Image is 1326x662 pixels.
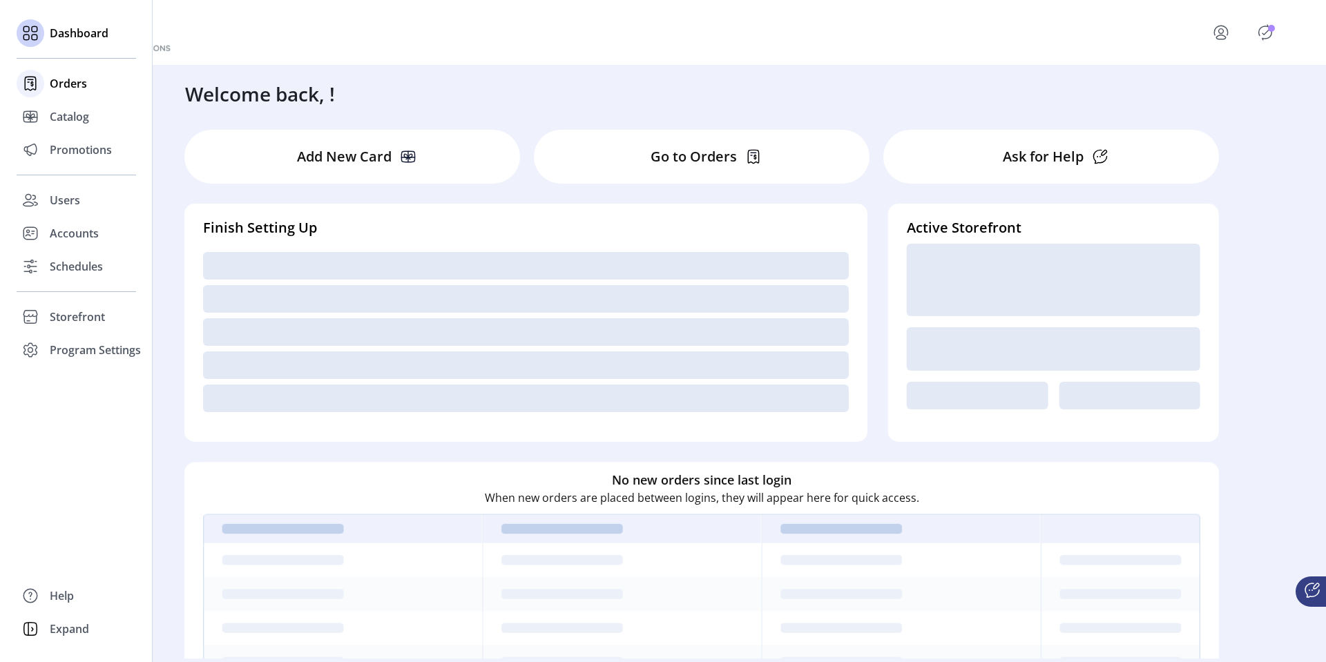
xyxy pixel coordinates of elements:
span: Expand [50,621,89,637]
span: Users [50,192,80,208]
p: Add New Card [297,146,392,167]
h6: No new orders since last login [612,471,791,489]
p: When new orders are placed between logins, they will appear here for quick access. [485,489,919,506]
h4: Finish Setting Up [203,217,849,238]
p: Ask for Help [1003,146,1084,167]
button: Publisher Panel [1254,21,1276,43]
button: menu [1193,16,1254,49]
span: Promotions [50,142,112,158]
h4: Active Storefront [907,217,1200,238]
span: Catalog [50,108,89,125]
span: Storefront [50,309,105,325]
h3: Welcome back, ! [185,79,335,108]
span: Dashboard [50,25,108,41]
span: Orders [50,75,87,92]
span: Schedules [50,258,103,275]
span: Program Settings [50,342,141,358]
span: Help [50,587,74,604]
span: Accounts [50,225,99,242]
p: Go to Orders [651,146,737,167]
